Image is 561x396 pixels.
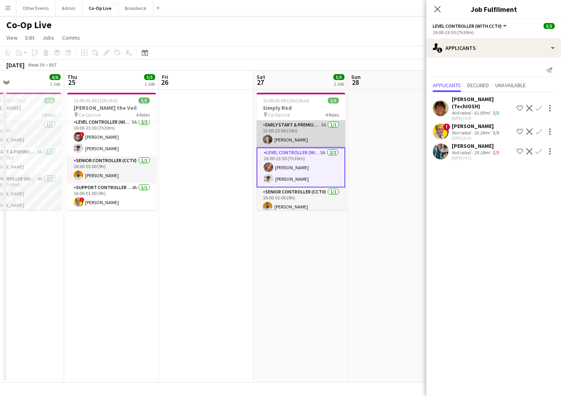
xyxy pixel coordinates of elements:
[257,187,345,214] app-card-role: Senior Controller (CCTV)1/116:00-01:00 (9h)[PERSON_NAME]
[6,34,17,41] span: View
[80,132,84,137] span: !
[6,19,51,31] h1: Co-Op Live
[139,98,150,103] span: 5/5
[42,34,54,41] span: Jobs
[351,73,361,80] span: Sun
[118,0,153,16] button: Broadwick
[66,78,77,87] span: 25
[257,121,345,147] app-card-role: Early Start & Premium Controller (with CCTV)3A1/113:00-23:00 (10h)[PERSON_NAME]
[161,78,168,87] span: 26
[452,149,472,155] div: Not rated
[452,142,501,149] div: [PERSON_NAME]
[257,147,345,187] app-card-role: Level Controller (with CCTV)5A2/216:00-23:30 (7h30m)[PERSON_NAME][PERSON_NAME]
[426,38,561,57] div: Applicants
[350,78,361,87] span: 28
[67,118,156,156] app-card-role: Level Controller (with CCTV)5A2/216:00-23:30 (7h30m)![PERSON_NAME][PERSON_NAME]
[493,149,499,155] app-skills-label: 2/3
[67,93,156,210] app-job-card: 13:00-01:00 (12h) (Fri)5/5[PERSON_NAME] the Veil Co-Op Live4 RolesEarly Start & Premium Controlle...
[495,82,526,88] span: Unavailable
[433,29,555,35] div: 16:00-23:30 (7h30m)
[493,130,499,136] app-skills-label: 3/3
[42,112,55,118] span: 5 Roles
[50,81,60,87] div: 1 Job
[452,96,513,110] div: [PERSON_NAME] (TechIOSH)
[59,33,83,43] a: Comms
[493,110,499,116] app-skills-label: 3/3
[452,155,501,161] div: [DATE] 14:11
[6,61,25,69] div: [DATE]
[452,110,472,116] div: Not rated
[3,33,21,43] a: View
[16,0,55,16] button: Other Events
[49,74,61,80] span: 6/6
[49,62,57,68] div: BST
[433,23,508,29] button: Level Controller (with CCTV)
[433,82,461,88] span: Applicants
[25,34,34,41] span: Edit
[74,98,117,103] span: 13:00-01:00 (12h) (Fri)
[472,130,491,136] div: 26.24mi
[325,112,339,118] span: 4 Roles
[472,110,491,116] div: 61.95mi
[257,104,345,111] h3: Simply Red
[26,62,46,68] span: Week 39
[136,112,150,118] span: 4 Roles
[67,156,156,183] app-card-role: Senior Controller (CCTV)1/116:00-01:00 (9h)[PERSON_NAME]
[144,74,155,80] span: 5/5
[67,104,156,111] h3: [PERSON_NAME] the Veil
[268,112,290,118] span: Co-Op Live
[263,98,309,103] span: 13:00-01:00 (12h) (Sun)
[426,4,561,14] h3: Job Fulfilment
[44,98,55,103] span: 6/6
[145,81,155,87] div: 1 Job
[67,183,156,210] app-card-role: Support Controller (with CCTV)4A1/116:00-01:00 (9h)![PERSON_NAME]
[333,74,344,80] span: 5/5
[433,23,502,29] span: Level Controller (with CCTV)
[544,23,555,29] span: 5/5
[62,34,80,41] span: Comms
[328,98,339,103] span: 5/5
[452,130,472,136] div: Not rated
[257,73,265,80] span: Sat
[162,73,168,80] span: Fri
[80,197,84,202] span: !
[467,82,489,88] span: Declined
[255,78,265,87] span: 27
[55,0,82,16] button: Admin
[257,93,345,210] app-job-card: 13:00-01:00 (12h) (Sun)5/5Simply Red Co-Op Live4 RolesEarly Start & Premium Controller (with CCTV...
[452,122,501,130] div: [PERSON_NAME]
[79,112,101,118] span: Co-Op Live
[443,123,450,130] span: !
[82,0,118,16] button: Co-Op Live
[39,33,57,43] a: Jobs
[452,116,513,121] div: [DATE] 15:53
[472,149,491,155] div: 29.18mi
[22,33,38,43] a: Edit
[334,81,344,87] div: 1 Job
[67,73,77,80] span: Thu
[452,136,501,141] div: [DATE] 16:31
